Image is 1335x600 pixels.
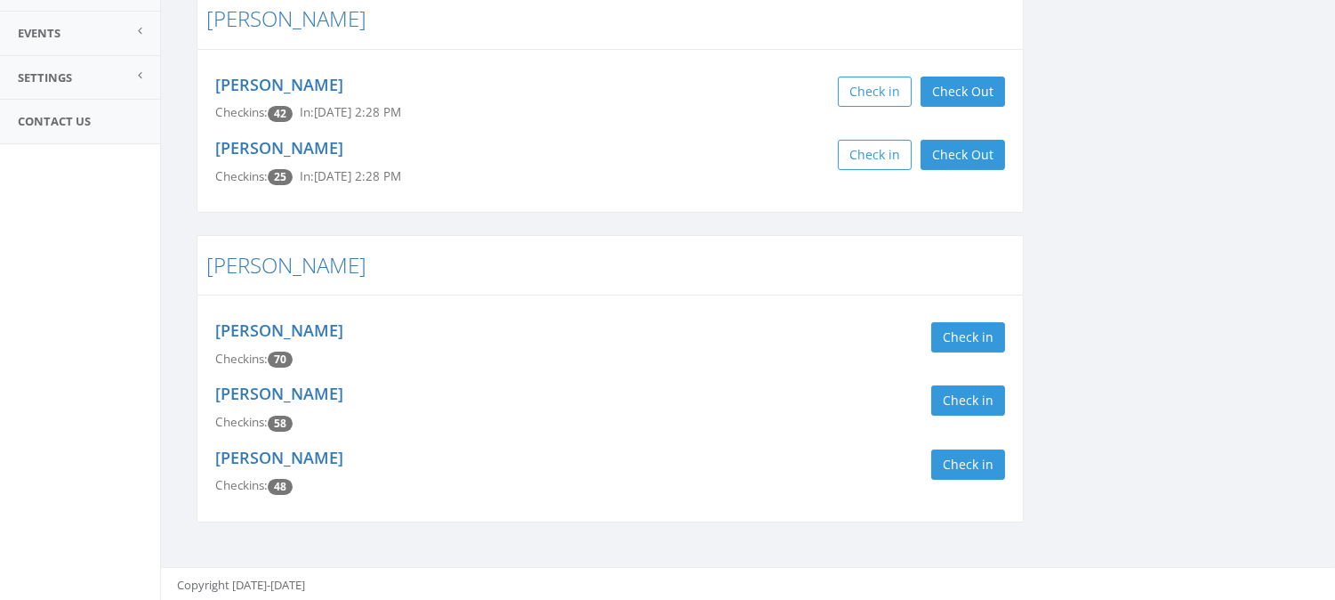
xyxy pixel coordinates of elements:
[838,77,912,107] button: Check in
[931,322,1005,353] button: Check in
[215,383,343,404] a: [PERSON_NAME]
[215,74,343,95] a: [PERSON_NAME]
[268,352,293,368] span: Checkin count
[206,4,366,33] a: [PERSON_NAME]
[206,250,366,280] a: [PERSON_NAME]
[215,351,268,367] span: Checkins:
[931,385,1005,416] button: Check in
[215,477,268,493] span: Checkins:
[18,69,72,85] span: Settings
[215,447,343,468] a: [PERSON_NAME]
[921,77,1005,107] button: Check Out
[268,169,293,185] span: Checkin count
[215,320,343,341] a: [PERSON_NAME]
[838,140,912,170] button: Check in
[921,140,1005,170] button: Check Out
[268,416,293,432] span: Checkin count
[18,25,60,41] span: Events
[931,450,1005,480] button: Check in
[215,414,268,430] span: Checkins:
[268,106,293,122] span: Checkin count
[215,168,268,184] span: Checkins:
[18,113,91,129] span: Contact Us
[215,137,343,158] a: [PERSON_NAME]
[215,104,268,120] span: Checkins:
[300,104,401,120] span: In: [DATE] 2:28 PM
[300,168,401,184] span: In: [DATE] 2:28 PM
[268,479,293,495] span: Checkin count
